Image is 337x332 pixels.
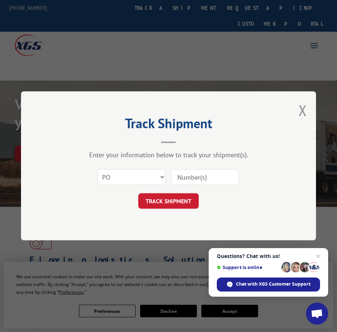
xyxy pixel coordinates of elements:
span: Support is online [217,265,279,270]
button: Close modal [299,100,307,120]
div: Enter your information below to track your shipment(s). [58,151,279,159]
div: Chat with XGS Customer Support [217,278,320,292]
button: TRACK SHIPMENT [138,194,199,209]
input: Number(s) [171,170,239,185]
div: Open chat [306,303,328,325]
span: Chat with XGS Customer Support [236,281,310,287]
h2: Track Shipment [58,118,279,132]
span: Close chat [314,252,323,261]
span: Questions? Chat with us! [217,253,320,259]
